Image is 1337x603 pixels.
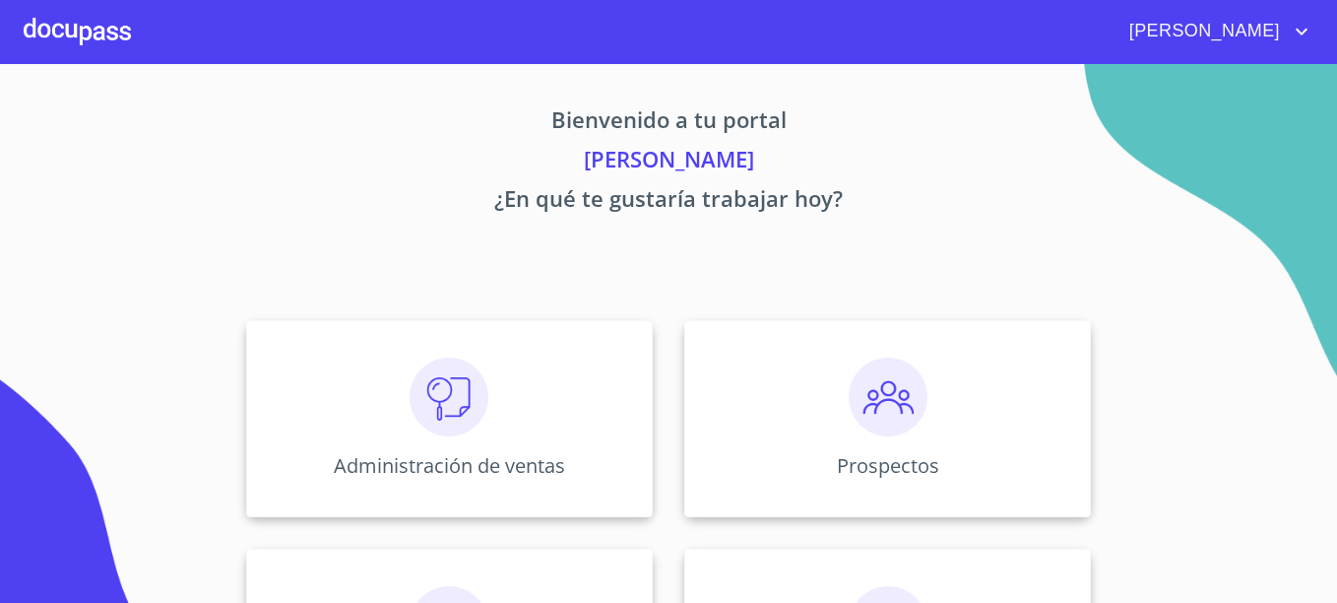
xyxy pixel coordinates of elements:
[62,182,1275,222] p: ¿En qué te gustaría trabajar hoy?
[334,452,565,479] p: Administración de ventas
[62,103,1275,143] p: Bienvenido a tu portal
[1114,16,1290,47] span: [PERSON_NAME]
[62,143,1275,182] p: [PERSON_NAME]
[1114,16,1313,47] button: account of current user
[410,358,488,436] img: consulta.png
[849,358,927,436] img: prospectos.png
[837,452,939,479] p: Prospectos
